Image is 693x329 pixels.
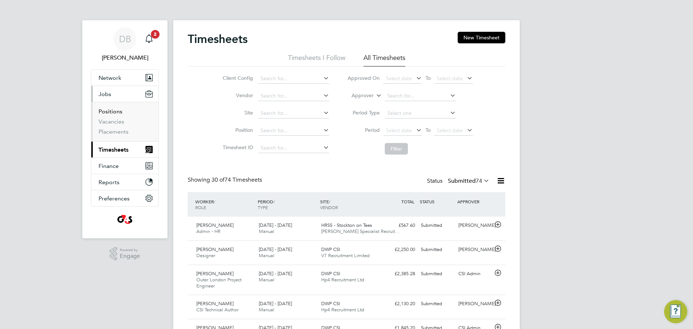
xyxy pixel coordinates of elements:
[91,190,158,206] button: Preferences
[321,222,372,228] span: HRSS - Stockton on Tees
[196,277,241,289] span: Outer London Project Engineer
[99,74,121,81] span: Network
[91,174,158,190] button: Reports
[82,20,167,238] nav: Main navigation
[259,300,292,307] span: [DATE] - [DATE]
[116,214,134,225] img: g4sssuk-logo-retina.png
[120,247,140,253] span: Powered by
[196,300,234,307] span: [PERSON_NAME]
[664,300,687,323] button: Engage Resource Center
[456,268,493,280] div: CSI Admin
[196,228,221,234] span: Admin - HR
[212,176,225,183] span: 30 of
[196,222,234,228] span: [PERSON_NAME]
[437,127,463,134] span: Select date
[273,199,275,204] span: /
[91,53,159,62] span: David Bringhurst
[347,75,380,81] label: Approved On
[321,228,400,234] span: [PERSON_NAME] Specialist Recruit…
[347,127,380,133] label: Period
[91,102,158,141] div: Jobs
[363,53,405,66] li: All Timesheets
[427,176,491,186] div: Status
[99,195,130,202] span: Preferences
[456,298,493,310] div: [PERSON_NAME]
[258,108,329,118] input: Search for...
[380,268,418,280] div: £2,385.28
[385,108,456,118] input: Select one
[329,199,330,204] span: /
[321,277,364,283] span: Hp4 Recruitment Ltd
[221,127,253,133] label: Position
[341,92,374,99] label: Approver
[456,220,493,231] div: [PERSON_NAME]
[256,195,318,214] div: PERIOD
[188,176,263,184] div: Showing
[99,163,119,169] span: Finance
[221,92,253,99] label: Vendor
[258,143,329,153] input: Search for...
[418,298,456,310] div: Submitted
[259,307,274,313] span: Manual
[91,158,158,174] button: Finance
[188,32,248,46] h2: Timesheets
[221,75,253,81] label: Client Config
[259,252,274,259] span: Manual
[196,252,215,259] span: Designer
[456,195,493,208] div: APPROVER
[259,222,292,228] span: [DATE] - [DATE]
[99,179,119,186] span: Reports
[99,128,128,135] a: Placements
[259,246,292,252] span: [DATE] - [DATE]
[196,246,234,252] span: [PERSON_NAME]
[380,220,418,231] div: £567.60
[195,204,206,210] span: ROLE
[196,270,234,277] span: [PERSON_NAME]
[321,252,370,259] span: V7 Recruitment Limited
[380,298,418,310] div: £2,130.20
[318,195,381,214] div: SITE
[288,53,345,66] li: Timesheets I Follow
[385,91,456,101] input: Search for...
[99,146,128,153] span: Timesheets
[259,277,274,283] span: Manual
[99,108,122,115] a: Positions
[418,268,456,280] div: Submitted
[214,199,215,204] span: /
[91,142,158,157] button: Timesheets
[110,247,140,261] a: Powered byEngage
[119,34,131,44] span: DB
[99,118,124,125] a: Vacancies
[91,214,159,225] a: Go to home page
[258,126,329,136] input: Search for...
[196,307,239,313] span: CSI Technical Author
[423,73,433,83] span: To
[212,176,262,183] span: 74 Timesheets
[321,246,340,252] span: DWP CSI
[151,30,160,39] span: 2
[99,91,111,98] span: Jobs
[142,27,156,51] a: 2
[386,75,412,82] span: Select date
[418,220,456,231] div: Submitted
[259,270,292,277] span: [DATE] - [DATE]
[321,307,364,313] span: Hp4 Recruitment Ltd
[476,177,482,185] span: 74
[423,125,433,135] span: To
[385,143,408,155] button: Filter
[401,199,414,204] span: TOTAL
[321,270,340,277] span: DWP CSI
[418,244,456,256] div: Submitted
[221,144,253,151] label: Timesheet ID
[347,109,380,116] label: Period Type
[258,74,329,84] input: Search for...
[221,109,253,116] label: Site
[120,253,140,259] span: Engage
[380,244,418,256] div: £2,250.00
[418,195,456,208] div: STATUS
[458,32,505,43] button: New Timesheet
[91,70,158,86] button: Network
[448,177,489,185] label: Submitted
[193,195,256,214] div: WORKER
[258,204,268,210] span: TYPE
